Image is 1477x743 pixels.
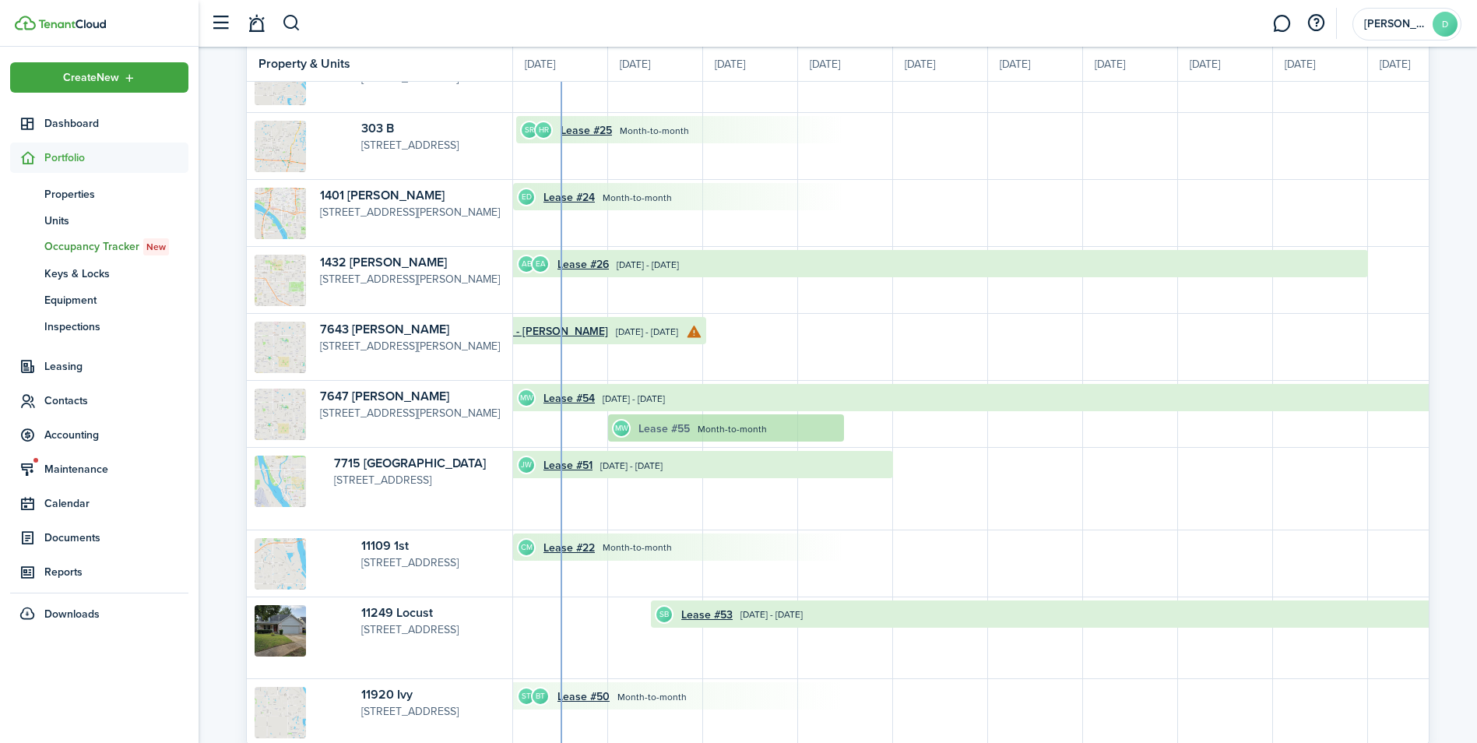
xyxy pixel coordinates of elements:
[361,703,506,720] p: [STREET_ADDRESS]
[44,319,188,335] span: Inspections
[44,393,188,409] span: Contacts
[1273,47,1368,81] div: [DATE]
[10,62,188,93] button: Open menu
[44,564,188,580] span: Reports
[614,421,629,436] avatar-text: MW
[44,238,188,255] span: Occupancy Tracker
[255,605,306,657] img: Property avatar
[698,422,767,436] time: Month-to-month
[1083,47,1178,81] div: [DATE]
[1267,4,1296,44] a: Messaging
[44,495,188,512] span: Calendar
[557,688,610,705] a: Lease #50
[44,266,188,282] span: Keys & Locks
[15,16,36,30] img: TenantCloud
[519,256,534,272] avatar-text: AB
[10,108,188,139] a: Dashboard
[255,687,306,738] img: Property avatar
[603,191,672,205] time: Month-to-month
[10,557,188,587] a: Reports
[63,72,119,83] span: Create New
[681,607,733,623] a: Lease #53
[361,537,409,555] a: 11109 1st
[543,189,595,206] a: Lease #24
[543,390,595,407] a: Lease #54
[519,189,534,205] avatar-text: ED
[616,325,678,339] time: [DATE] - [DATE]
[361,685,413,703] a: 11920 Ivy
[10,260,188,287] a: Keys & Locks
[361,622,506,638] p: [STREET_ADDRESS]
[10,287,188,313] a: Equipment
[255,456,306,507] img: Property avatar
[361,555,506,571] p: [STREET_ADDRESS]
[513,47,608,81] div: [DATE]
[608,47,703,81] div: [DATE]
[1433,12,1458,37] avatar-text: D
[320,186,445,204] a: 1401 [PERSON_NAME]
[798,47,893,81] div: [DATE]
[44,213,188,229] span: Units
[600,459,663,473] time: [DATE] - [DATE]
[258,55,350,73] timeline-board-header-title: Property & Units
[10,313,188,340] a: Inspections
[656,607,672,622] avatar-text: SB
[703,47,798,81] div: [DATE]
[320,338,506,354] p: [STREET_ADDRESS][PERSON_NAME]
[38,19,106,29] img: TenantCloud
[255,255,306,306] img: Property avatar
[320,387,449,405] a: 7647 [PERSON_NAME]
[617,690,687,704] time: Month-to-month
[255,188,306,239] img: Property avatar
[320,271,506,287] p: [STREET_ADDRESS][PERSON_NAME]
[255,538,306,590] img: Property avatar
[44,292,188,308] span: Equipment
[10,207,188,234] a: Units
[617,258,679,272] time: [DATE] - [DATE]
[282,10,301,37] button: Search
[361,119,394,137] a: 303 B
[44,150,188,166] span: Portfolio
[44,186,188,202] span: Properties
[543,457,593,474] a: Lease #51
[320,204,506,220] p: [STREET_ADDRESS][PERSON_NAME]
[1303,10,1329,37] button: Open resource center
[44,606,100,622] span: Downloads
[44,115,188,132] span: Dashboard
[206,9,235,38] button: Open sidebar
[543,540,595,556] a: Lease #22
[44,358,188,375] span: Leasing
[519,457,534,473] avatar-text: JW
[533,688,548,704] avatar-text: BT
[988,47,1083,81] div: [DATE]
[255,322,306,373] img: Property avatar
[533,256,548,272] avatar-text: EA
[519,540,534,555] avatar-text: CM
[522,122,537,138] avatar-text: SR
[10,181,188,207] a: Properties
[44,427,188,443] span: Accounting
[557,256,609,273] a: Lease #26
[620,124,689,138] time: Month-to-month
[1178,47,1273,81] div: [DATE]
[638,421,690,437] a: Lease #55
[561,122,612,139] a: Lease #25
[1368,47,1463,81] div: [DATE]
[603,392,665,406] time: [DATE] - [DATE]
[255,389,306,440] img: Property avatar
[241,4,271,44] a: Notifications
[1364,19,1426,30] span: Dustin
[361,137,506,153] p: [STREET_ADDRESS]
[519,688,534,704] avatar-text: ST
[536,122,551,138] avatar-text: HR
[146,240,166,254] span: New
[10,234,188,260] a: Occupancy TrackerNew
[320,320,449,338] a: 7643 [PERSON_NAME]
[320,253,447,271] a: 1432 [PERSON_NAME]
[450,323,608,340] a: Lease #7643 - [PERSON_NAME]
[361,604,433,622] a: 11249 Locust
[740,607,803,622] time: [DATE] - [DATE]
[334,454,486,472] a: 7715 [GEOGRAPHIC_DATA]
[44,461,188,477] span: Maintenance
[320,405,506,421] p: [STREET_ADDRESS][PERSON_NAME]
